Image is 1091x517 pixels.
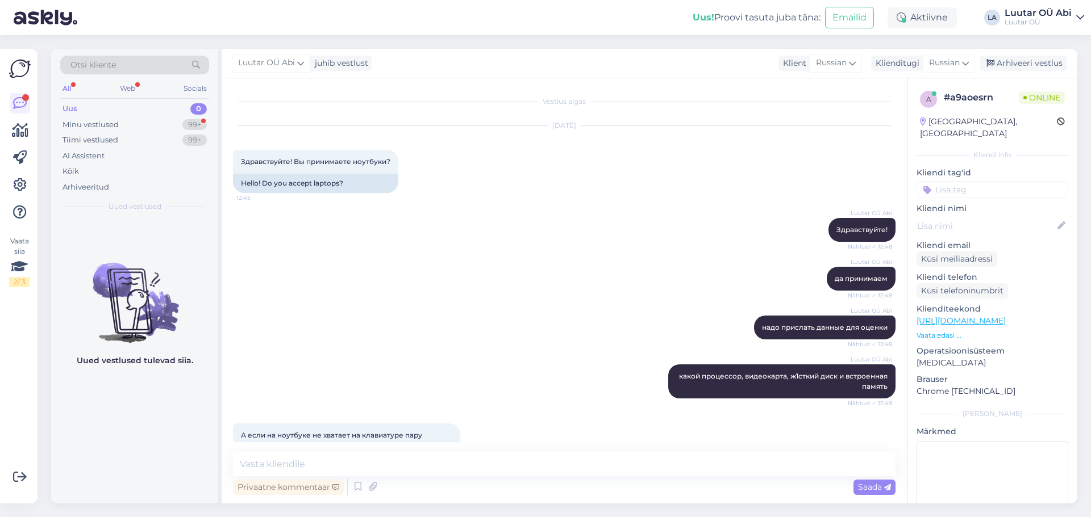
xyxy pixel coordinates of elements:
[63,166,79,177] div: Kõik
[181,81,209,96] div: Socials
[980,56,1067,71] div: Arhiveeri vestlus
[118,81,138,96] div: Web
[233,96,896,107] div: Vestlus algas
[917,283,1008,299] div: Küsi telefoninumbrit
[63,134,118,146] div: Tiimi vestlused
[848,242,892,251] span: Nähtud ✓ 12:48
[835,274,888,283] span: да принимаем
[917,203,1068,215] p: Kliendi nimi
[984,10,1000,26] div: LA
[917,239,1068,251] p: Kliendi email
[63,150,105,162] div: AI Assistent
[63,119,119,131] div: Minu vestlused
[917,167,1068,179] p: Kliendi tag'id
[848,399,892,407] span: Nähtud ✓ 12:49
[109,201,161,212] span: Uued vestlused
[850,209,892,217] span: Luutar OÜ Abi
[233,120,896,131] div: [DATE]
[233,480,344,495] div: Privaatne kommentaar
[917,330,1068,341] p: Vaata edasi ...
[1005,9,1072,18] div: Luutar OÜ Abi
[60,81,73,96] div: All
[917,220,1055,232] input: Lisa nimi
[917,373,1068,385] p: Brauser
[190,103,207,115] div: 0
[693,12,714,23] b: Uus!
[241,431,424,449] span: А если на ноутбуке не хватает на клавиатуре пару кнопок?
[182,119,207,131] div: 99+
[917,357,1068,369] p: [MEDICAL_DATA]
[816,57,847,69] span: Russian
[825,7,874,28] button: Emailid
[944,91,1019,104] div: # a9aoesrn
[917,316,1006,326] a: [URL][DOMAIN_NAME]
[926,95,931,103] span: a
[182,134,207,146] div: 99+
[238,57,295,69] span: Luutar OÜ Abi
[77,355,193,367] p: Uued vestlused tulevad siia.
[850,355,892,364] span: Luutar OÜ Abi
[848,340,892,348] span: Nähtud ✓ 12:48
[917,385,1068,397] p: Chrome [TECHNICAL_ID]
[850,306,892,315] span: Luutar OÜ Abi
[917,181,1068,198] input: Lisa tag
[778,57,806,69] div: Klient
[920,116,1057,140] div: [GEOGRAPHIC_DATA], [GEOGRAPHIC_DATA]
[63,103,77,115] div: Uus
[836,225,888,234] span: Здравствуйте!
[762,323,888,331] span: надо прислать данные для оценки
[693,11,821,24] div: Proovi tasuta juba täna:
[679,372,889,390] span: какой процессор, видеокарта, ж1сткий диск и встроенная память
[70,59,116,71] span: Otsi kliente
[917,409,1068,419] div: [PERSON_NAME]
[241,157,390,166] span: Здравствуйте! Вы принимаете ноутбуки?
[9,277,30,287] div: 2 / 3
[236,194,279,202] span: 12:45
[9,58,31,79] img: Askly Logo
[917,271,1068,283] p: Kliendi telefon
[917,303,1068,315] p: Klienditeekond
[1005,9,1084,27] a: Luutar OÜ AbiLuutar OÜ
[917,150,1068,160] div: Kliendi info
[850,258,892,266] span: Luutar OÜ Abi
[917,251,997,267] div: Küsi meiliaadressi
[9,236,30,287] div: Vaata siia
[1005,18,1072,27] div: Luutar OÜ
[310,57,368,69] div: juhib vestlust
[63,182,109,193] div: Arhiveeritud
[929,57,960,69] span: Russian
[858,482,891,492] span: Saada
[233,174,398,193] div: Hello! Do you accept laptops?
[848,291,892,300] span: Nähtud ✓ 12:48
[888,7,957,28] div: Aktiivne
[1019,91,1065,104] span: Online
[51,242,218,344] img: No chats
[917,345,1068,357] p: Operatsioonisüsteem
[917,426,1068,438] p: Märkmed
[871,57,919,69] div: Klienditugi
